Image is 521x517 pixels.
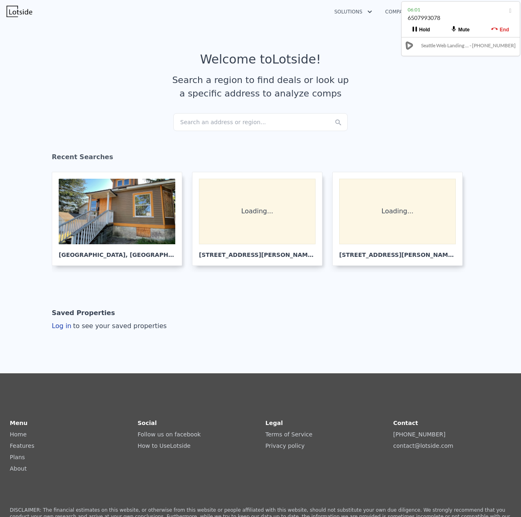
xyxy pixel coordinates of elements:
[138,431,201,438] a: Follow us on facebook
[10,443,34,449] a: Features
[52,146,469,172] div: Recent Searches
[339,179,456,244] div: Loading...
[393,443,453,449] a: contact@lotside.com
[339,244,456,259] div: [STREET_ADDRESS][PERSON_NAME] , [GEOGRAPHIC_DATA]
[265,431,312,438] a: Terms of Service
[173,113,348,131] div: Search an address or region...
[10,420,27,426] strong: Menu
[59,244,175,259] div: [GEOGRAPHIC_DATA] , [GEOGRAPHIC_DATA]
[393,420,418,426] strong: Contact
[138,420,157,426] strong: Social
[10,454,25,460] a: Plans
[265,420,283,426] strong: Legal
[332,172,469,266] a: Loading... [STREET_ADDRESS][PERSON_NAME], [GEOGRAPHIC_DATA]
[192,172,329,266] a: Loading... [STREET_ADDRESS][PERSON_NAME], [PERSON_NAME]
[200,52,321,67] div: Welcome to Lotside !
[199,179,316,244] div: Loading...
[52,321,167,331] div: Log in
[138,443,191,449] a: How to UseLotside
[169,73,352,100] div: Search a region to find deals or look up a specific address to analyze comps
[7,6,32,17] img: Lotside
[52,305,115,321] div: Saved Properties
[379,4,426,19] button: Company
[199,244,316,259] div: [STREET_ADDRESS][PERSON_NAME] , [PERSON_NAME]
[393,431,446,438] a: [PHONE_NUMBER]
[71,322,167,330] span: to see your saved properties
[265,443,305,449] a: Privacy policy
[10,431,26,438] a: Home
[10,465,26,472] a: About
[328,4,379,19] button: Solutions
[52,172,189,266] a: [GEOGRAPHIC_DATA], [GEOGRAPHIC_DATA]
